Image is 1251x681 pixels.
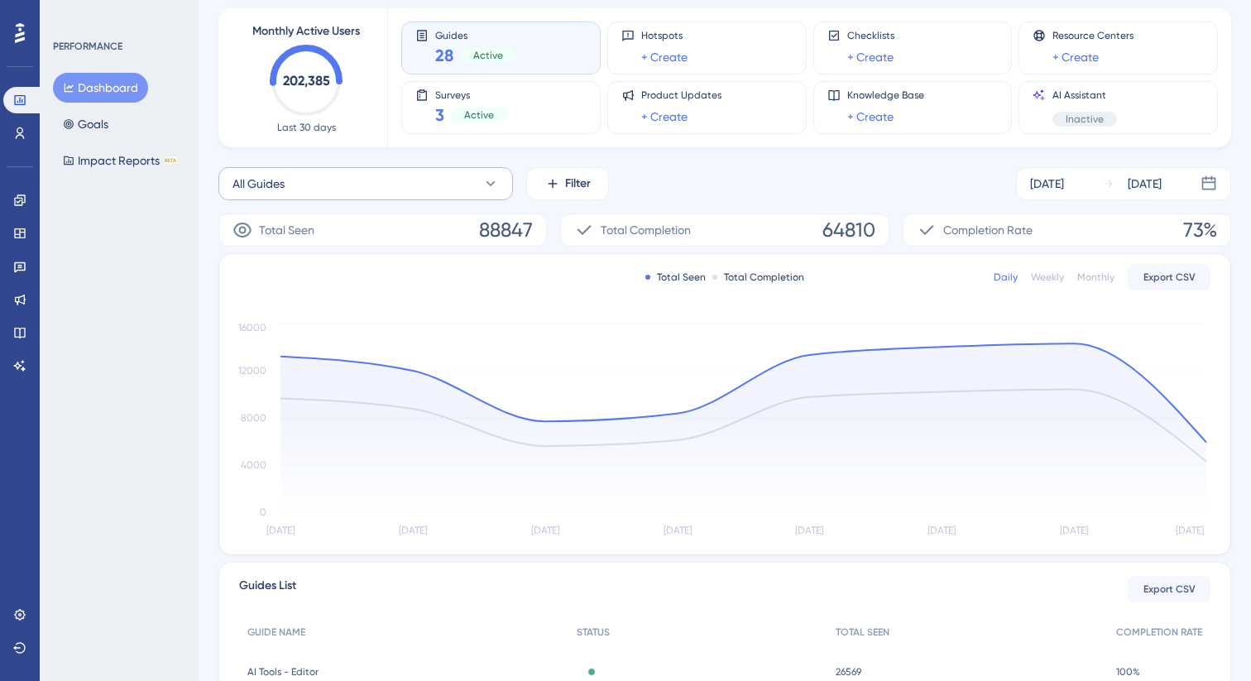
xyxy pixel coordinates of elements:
[1128,174,1162,194] div: [DATE]
[1128,576,1210,602] button: Export CSV
[836,665,861,679] span: 26569
[1030,174,1064,194] div: [DATE]
[664,525,692,536] tspan: [DATE]
[238,322,266,333] tspan: 16000
[641,29,688,42] span: Hotspots
[526,167,609,200] button: Filter
[247,626,305,639] span: GUIDE NAME
[1077,271,1114,284] div: Monthly
[239,576,296,602] span: Guides List
[238,365,266,376] tspan: 12000
[277,121,336,134] span: Last 30 days
[53,146,188,175] button: Impact ReportsBETA
[218,167,513,200] button: All Guides
[473,49,503,62] span: Active
[266,525,295,536] tspan: [DATE]
[943,220,1033,240] span: Completion Rate
[232,174,285,194] span: All Guides
[822,217,875,243] span: 64810
[641,107,688,127] a: + Create
[1060,525,1088,536] tspan: [DATE]
[53,109,118,139] button: Goals
[252,22,360,41] span: Monthly Active Users
[435,29,516,41] span: Guides
[1116,665,1140,679] span: 100%
[399,525,427,536] tspan: [DATE]
[163,156,178,165] div: BETA
[1143,583,1196,596] span: Export CSV
[53,73,148,103] button: Dashboard
[847,29,894,42] span: Checklists
[241,412,266,424] tspan: 8000
[1066,113,1104,126] span: Inactive
[847,89,924,102] span: Knowledge Base
[435,44,453,67] span: 28
[53,40,122,53] div: PERFORMANCE
[1143,271,1196,284] span: Export CSV
[1116,626,1202,639] span: COMPLETION RATE
[641,89,721,102] span: Product Updates
[464,108,494,122] span: Active
[435,103,444,127] span: 3
[1031,271,1064,284] div: Weekly
[283,73,330,89] text: 202,385
[479,217,533,243] span: 88847
[577,626,610,639] span: STATUS
[1052,47,1099,67] a: + Create
[241,459,266,471] tspan: 4000
[847,107,894,127] a: + Create
[259,220,314,240] span: Total Seen
[712,271,804,284] div: Total Completion
[247,665,319,679] span: AI Tools - Editor
[260,506,266,518] tspan: 0
[531,525,559,536] tspan: [DATE]
[847,47,894,67] a: + Create
[1052,89,1117,102] span: AI Assistant
[645,271,706,284] div: Total Seen
[1176,525,1204,536] tspan: [DATE]
[435,89,507,100] span: Surveys
[1128,264,1210,290] button: Export CSV
[1052,29,1134,42] span: Resource Centers
[641,47,688,67] a: + Create
[836,626,889,639] span: TOTAL SEEN
[795,525,823,536] tspan: [DATE]
[1183,217,1217,243] span: 73%
[994,271,1018,284] div: Daily
[927,525,956,536] tspan: [DATE]
[565,174,591,194] span: Filter
[601,220,691,240] span: Total Completion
